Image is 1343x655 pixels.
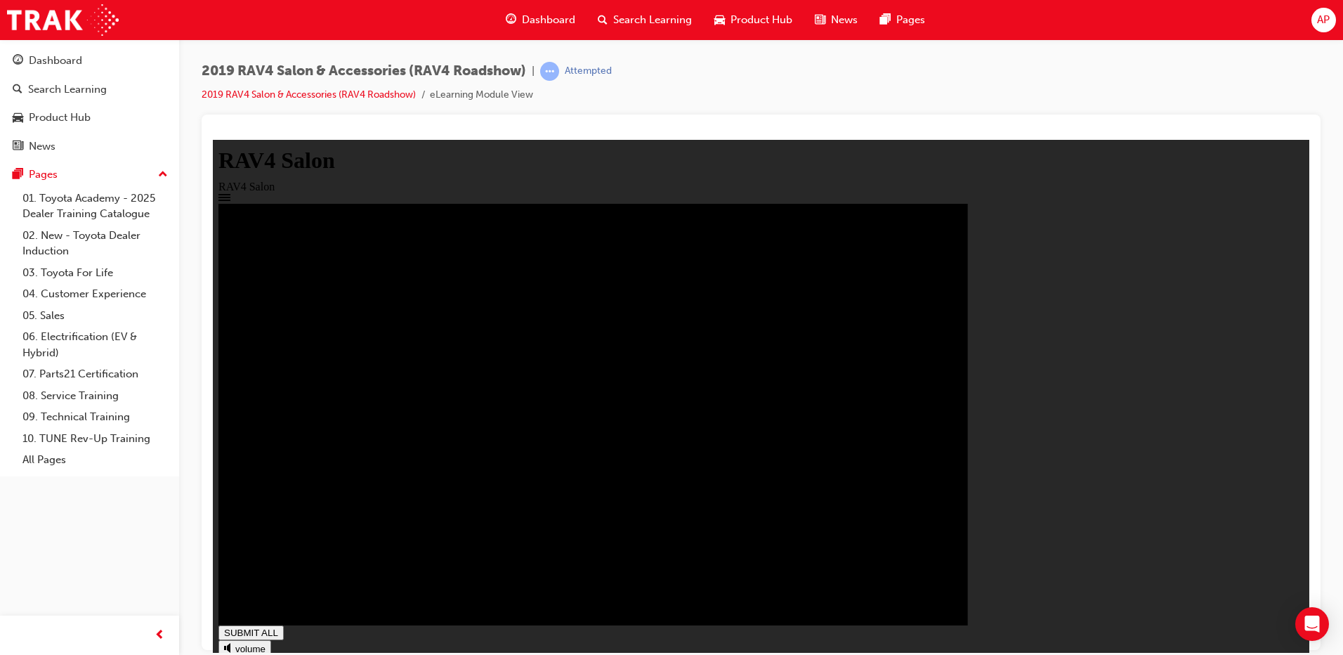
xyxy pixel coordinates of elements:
a: Product Hub [6,105,173,131]
li: eLearning Module View [430,87,533,103]
span: News [831,12,858,28]
a: 06. Electrification (EV & Hybrid) [17,326,173,363]
a: News [6,134,173,160]
a: 10. TUNE Rev-Up Training [17,428,173,450]
span: car-icon [714,11,725,29]
span: pages-icon [13,169,23,181]
span: learningRecordVerb_ATTEMPT-icon [540,62,559,81]
a: 05. Sales [17,305,173,327]
a: 08. Service Training [17,385,173,407]
div: Search Learning [28,82,107,98]
a: Dashboard [6,48,173,74]
a: All Pages [17,449,173,471]
div: Product Hub [29,110,91,126]
a: pages-iconPages [869,6,936,34]
a: 02. New - Toyota Dealer Induction [17,225,173,262]
div: Dashboard [29,53,82,69]
span: Pages [896,12,925,28]
span: guage-icon [13,55,23,67]
span: Product Hub [731,12,792,28]
span: search-icon [13,84,22,96]
div: Attempted [565,65,612,78]
span: news-icon [815,11,825,29]
a: 07. Parts21 Certification [17,363,173,385]
a: 03. Toyota For Life [17,262,173,284]
a: Search Learning [6,77,173,103]
a: 2019 RAV4 Salon & Accessories (RAV4 Roadshow) [202,89,416,100]
div: Pages [29,167,58,183]
span: AP [1317,12,1330,28]
div: Open Intercom Messenger [1295,607,1329,641]
button: Pages [6,162,173,188]
div: News [29,138,55,155]
span: | [532,63,535,79]
span: up-icon [158,166,168,184]
span: news-icon [13,141,23,153]
span: Dashboard [522,12,575,28]
a: search-iconSearch Learning [587,6,703,34]
a: car-iconProduct Hub [703,6,804,34]
span: prev-icon [155,627,165,644]
a: 04. Customer Experience [17,283,173,305]
span: pages-icon [880,11,891,29]
span: car-icon [13,112,23,124]
span: 2019 RAV4 Salon & Accessories (RAV4 Roadshow) [202,63,526,79]
a: 01. Toyota Academy - 2025 Dealer Training Catalogue [17,188,173,225]
a: 09. Technical Training [17,406,173,428]
span: Search Learning [613,12,692,28]
a: guage-iconDashboard [494,6,587,34]
button: DashboardSearch LearningProduct HubNews [6,45,173,162]
span: guage-icon [506,11,516,29]
button: AP [1311,8,1336,32]
span: search-icon [598,11,608,29]
img: Trak [7,4,119,36]
a: news-iconNews [804,6,869,34]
